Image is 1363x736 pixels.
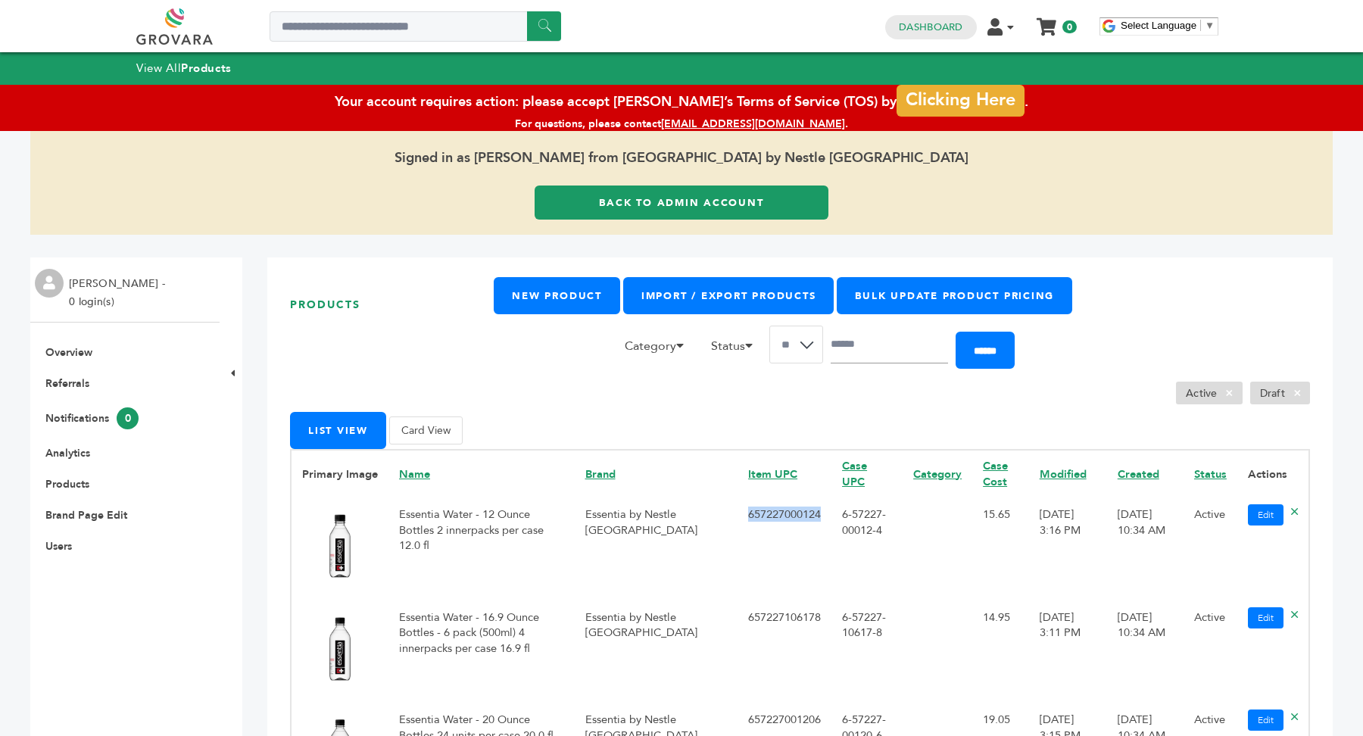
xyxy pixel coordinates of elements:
th: Primary Image [291,450,388,497]
a: Edit [1248,504,1283,525]
td: [DATE] 10:34 AM [1107,497,1184,599]
td: Essentia Water - 16.9 Ounce Bottles - 6 pack (500ml) 4 innerpacks per case 16.9 fl [388,600,575,702]
button: Card View [389,416,463,444]
a: Overview [45,345,92,360]
a: Dashboard [899,20,962,34]
button: List View [290,412,386,449]
a: Item UPC [748,466,797,482]
span: ▼ [1205,20,1215,31]
th: Actions [1237,450,1309,497]
a: New Product [494,277,619,314]
a: Clicking Here [897,85,1024,117]
a: Category [913,466,962,482]
h1: Products [290,277,494,332]
td: 6-57227-00012-4 [831,497,903,599]
td: [DATE] 3:16 PM [1029,497,1107,599]
td: 14.95 [972,600,1029,702]
a: Brand Page Edit [45,508,127,522]
span: 0 [117,407,139,429]
span: × [1217,384,1242,402]
td: Essentia Water - 12 Ounce Bottles 2 innerpacks per case 12.0 fl [388,497,575,599]
a: Edit [1248,709,1283,731]
a: Brand [585,466,616,482]
strong: Products [181,61,231,76]
a: [EMAIL_ADDRESS][DOMAIN_NAME] [661,117,845,131]
span: ​ [1200,20,1201,31]
span: Signed in as [PERSON_NAME] from [GEOGRAPHIC_DATA] by Nestle [GEOGRAPHIC_DATA] [30,131,1333,186]
td: 657227106178 [738,600,831,702]
span: 0 [1062,20,1077,33]
a: Bulk Update Product Pricing [837,277,1072,314]
li: Draft [1250,382,1310,404]
a: Referrals [45,376,89,391]
li: Active [1176,382,1243,404]
input: Search [831,326,948,363]
a: Created [1118,466,1159,482]
img: No Image [302,611,378,687]
li: [PERSON_NAME] - 0 login(s) [69,275,169,311]
a: Back to Admin Account [535,186,828,220]
td: 15.65 [972,497,1029,599]
a: Case Cost [983,458,1008,488]
td: 657227000124 [738,497,831,599]
a: Select Language​ [1121,20,1215,31]
a: Edit [1248,607,1283,628]
a: Import / Export Products [623,277,834,314]
li: Status [703,337,769,363]
td: Essentia by Nestle [GEOGRAPHIC_DATA] [575,497,738,599]
a: Case UPC [842,458,867,488]
a: My Cart [1038,14,1056,30]
td: Essentia by Nestle [GEOGRAPHIC_DATA] [575,600,738,702]
a: Users [45,539,72,554]
td: Active [1184,600,1237,702]
span: Select Language [1121,20,1196,31]
td: [DATE] 3:11 PM [1029,600,1107,702]
td: [DATE] 10:34 AM [1107,600,1184,702]
a: Notifications0 [45,411,139,426]
a: Products [45,477,89,491]
input: Search a product or brand... [270,11,561,42]
span: × [1285,384,1310,402]
a: Modified [1040,466,1087,482]
a: Analytics [45,446,90,460]
td: 6-57227-10617-8 [831,600,903,702]
a: Status [1194,466,1227,482]
td: Active [1184,497,1237,599]
img: No Image [302,508,378,584]
li: Category [617,337,700,363]
a: View AllProducts [136,61,232,76]
img: profile.png [35,269,64,298]
a: Name [399,466,430,482]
